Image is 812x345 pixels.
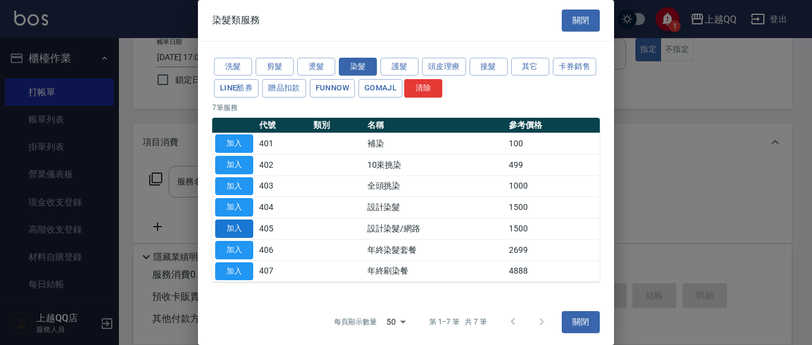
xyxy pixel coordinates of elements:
th: 參考價格 [506,118,600,133]
td: 401 [256,133,310,155]
button: 染髮 [339,58,377,76]
button: FUNNOW [310,79,355,98]
button: 加入 [215,134,253,153]
button: 關閉 [562,10,600,32]
button: 清除 [404,79,442,98]
button: LINE酷券 [214,79,259,98]
button: 關閉 [562,311,600,333]
td: 1000 [506,175,600,197]
button: 燙髮 [297,58,335,76]
th: 名稱 [364,118,506,133]
div: 50 [382,306,410,338]
button: 加入 [215,262,253,281]
td: 407 [256,261,310,282]
button: 護髮 [380,58,418,76]
button: 接髮 [470,58,508,76]
button: GOMAJL [358,79,402,98]
td: 406 [256,239,310,261]
button: 加入 [215,156,253,174]
td: 2699 [506,239,600,261]
th: 代號 [256,118,310,133]
p: 每頁顯示數量 [334,316,377,327]
td: 4888 [506,261,600,282]
button: 剪髮 [256,58,294,76]
button: 頭皮理療 [422,58,466,76]
button: 卡券銷售 [553,58,597,76]
td: 設計染髮 [364,197,506,218]
td: 402 [256,154,310,175]
button: 洗髮 [214,58,252,76]
p: 第 1–7 筆 共 7 筆 [429,316,487,327]
td: 403 [256,175,310,197]
button: 加入 [215,219,253,238]
button: 加入 [215,198,253,217]
td: 404 [256,197,310,218]
td: 100 [506,133,600,155]
button: 其它 [511,58,549,76]
td: 10束挑染 [364,154,506,175]
td: 499 [506,154,600,175]
button: 加入 [215,177,253,196]
span: 染髮類服務 [212,14,260,26]
button: 贈品扣款 [262,79,306,98]
td: 年終染髮套餐 [364,239,506,261]
th: 類別 [310,118,364,133]
td: 1500 [506,197,600,218]
td: 年終刷染餐 [364,261,506,282]
td: 設計染髮/網路 [364,218,506,240]
td: 1500 [506,218,600,240]
td: 全頭挑染 [364,175,506,197]
button: 加入 [215,241,253,259]
td: 405 [256,218,310,240]
td: 補染 [364,133,506,155]
p: 7 筆服務 [212,102,600,113]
